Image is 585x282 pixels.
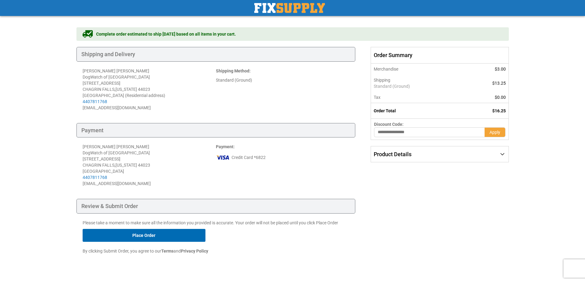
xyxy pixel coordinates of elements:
[374,122,404,127] span: Discount Code:
[83,229,205,242] button: Place Order
[371,47,509,64] span: Order Summary
[254,3,325,13] img: Fix Industrial Supply
[216,144,233,149] span: Payment
[216,68,249,73] span: Shipping Method
[371,92,465,103] th: Tax
[76,123,356,138] div: Payment
[115,163,137,168] span: [US_STATE]
[76,47,356,62] div: Shipping and Delivery
[374,108,396,113] strong: Order Total
[489,130,500,135] span: Apply
[371,64,465,75] th: Merchandise
[83,175,107,180] a: 4407811768
[115,87,137,92] span: [US_STATE]
[495,67,506,71] span: $3.00
[83,248,349,254] p: By clicking Submit Order, you agree to our and
[83,68,216,111] address: [PERSON_NAME] [PERSON_NAME] DogWatch of [GEOGRAPHIC_DATA] [STREET_ADDRESS] CHAGRIN FALLS , 44023 ...
[374,78,390,83] span: Shipping
[83,144,216,180] div: [PERSON_NAME] [PERSON_NAME] DogWatch of [GEOGRAPHIC_DATA] [STREET_ADDRESS] CHAGRIN FALLS , 44023 ...
[216,153,349,162] div: Credit Card *6822
[181,249,208,253] strong: Privacy Policy
[254,3,325,13] a: store logo
[161,249,174,253] strong: Terms
[216,144,235,149] strong: :
[374,83,462,89] span: Standard (Ground)
[96,31,236,37] span: Complete order estimated to ship [DATE] based on all items in your cart.
[495,95,506,100] span: $0.00
[485,127,505,137] button: Apply
[83,99,107,104] a: 4407811768
[216,77,349,83] div: Standard (Ground)
[83,220,349,226] p: Please take a moment to make sure all the information you provided is accurate. Your order will n...
[216,68,251,73] strong: :
[492,108,506,113] span: $16.25
[374,151,411,157] span: Product Details
[83,105,151,110] span: [EMAIL_ADDRESS][DOMAIN_NAME]
[76,199,356,214] div: Review & Submit Order
[492,81,506,86] span: $13.25
[216,153,230,162] img: vi.png
[83,181,151,186] span: [EMAIL_ADDRESS][DOMAIN_NAME]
